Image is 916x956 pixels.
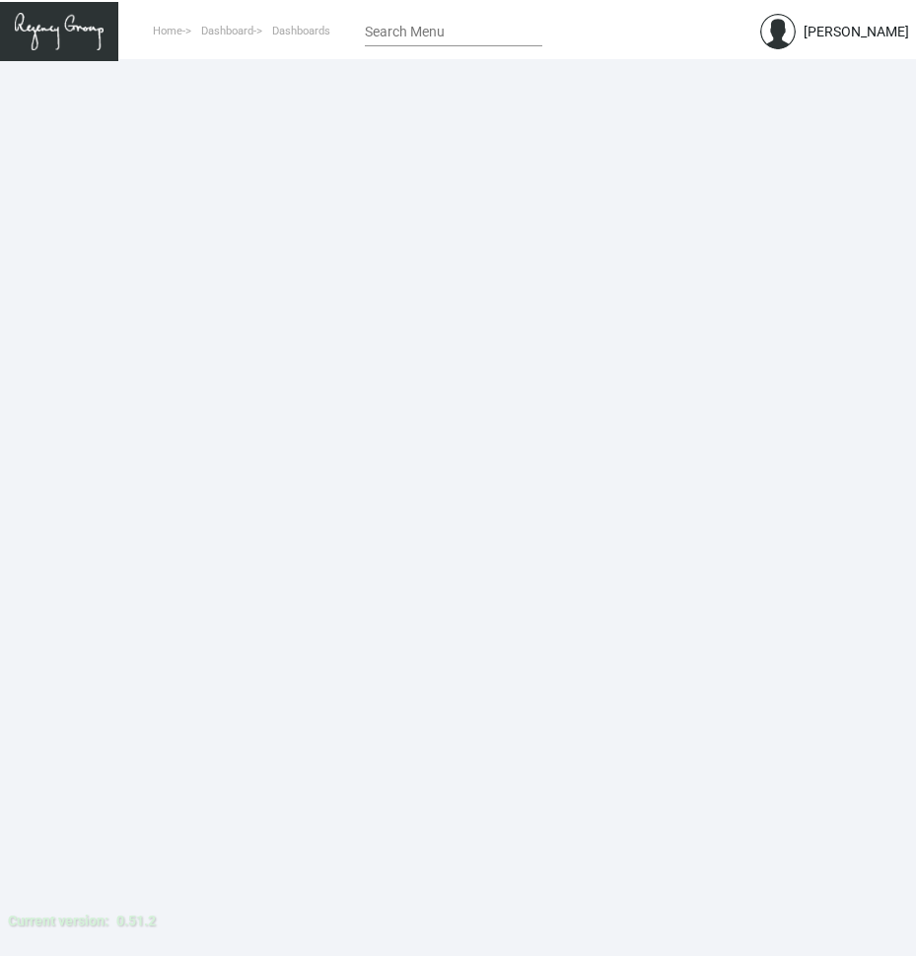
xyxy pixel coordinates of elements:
span: Dashboards [272,25,330,37]
div: [PERSON_NAME] [804,22,909,42]
span: Dashboard [201,25,253,37]
img: admin@bootstrapmaster.com [760,14,796,49]
span: Home [153,25,182,37]
div: Current version: [8,911,108,931]
div: 0.51.2 [116,911,156,931]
